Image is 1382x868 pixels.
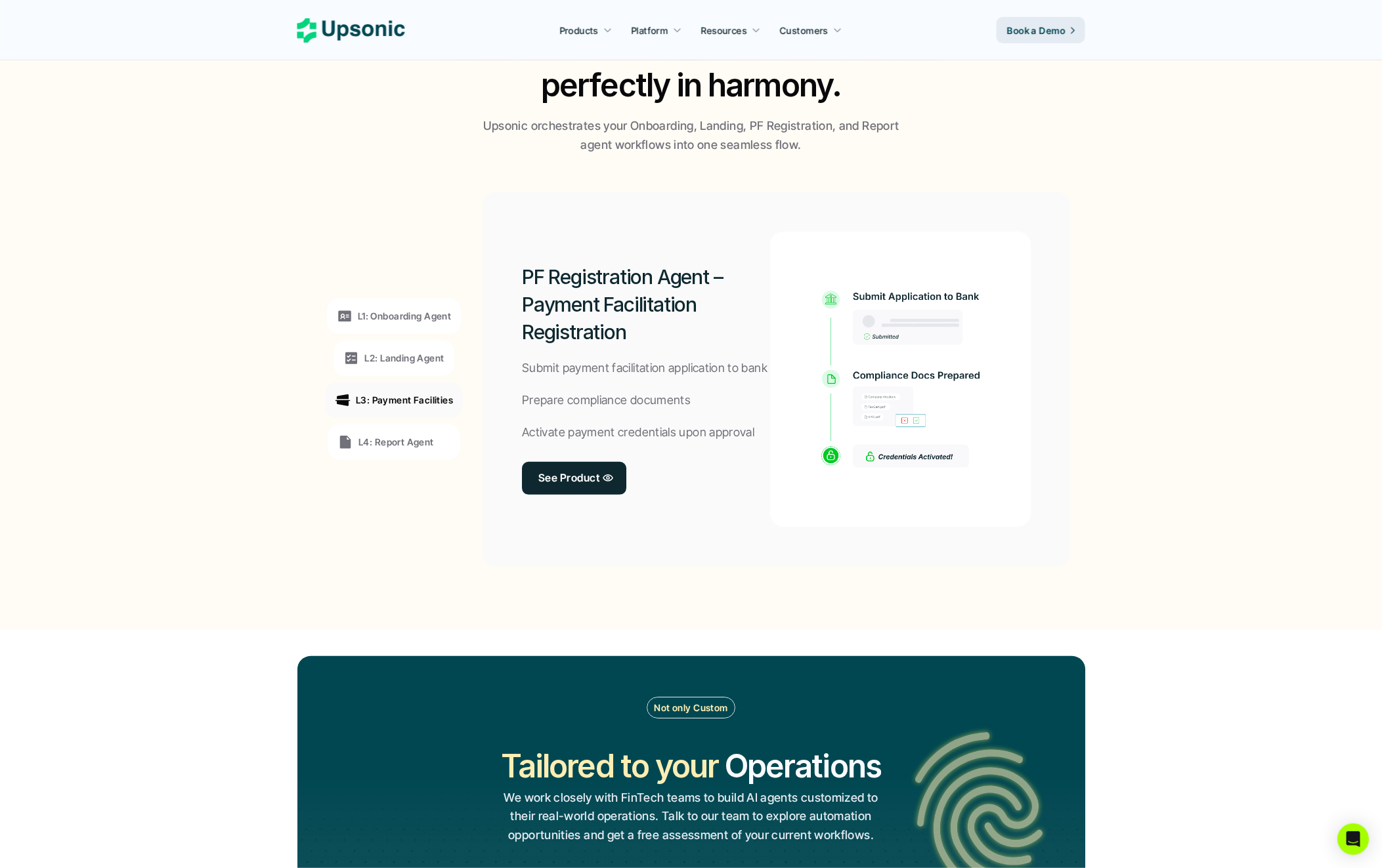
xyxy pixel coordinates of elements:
p: L3: Payment Facilities [356,393,453,407]
p: Resources [701,24,747,37]
a: See Product [522,462,626,495]
h2: Operations [725,744,881,788]
p: Platform [631,24,668,37]
a: Products [551,18,620,42]
h2: Tailored to your [501,744,718,788]
p: We work closely with FinTech teams to build AI agents customized to their real-world operations. ... [501,789,881,845]
h2: Four seamless agentic workflows, perfectly in harmony. [439,19,943,107]
p: Activate payment credentials upon approval [522,423,754,442]
p: See Product [538,468,599,487]
p: Submit payment facilitation application to bank [522,359,767,378]
div: Open Intercom Messenger [1337,823,1369,855]
p: Customers [780,24,829,37]
p: L1: Onboarding Agent [358,309,451,323]
p: L2: Landing Agent [364,351,444,365]
p: Prepare compliance documents [522,391,691,410]
p: Upsonic orchestrates your Onboarding, Landing, PF Registration, and Report agent workflows into o... [478,117,905,155]
p: Not only Custom [654,701,727,714]
p: Book a Demo [1007,24,1066,37]
a: Book a Demo [997,17,1085,43]
p: L4: Report Agent [358,435,434,449]
h2: PF Registration Agent – Payment Facilitation Registration [522,263,770,346]
p: Products [559,24,598,37]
